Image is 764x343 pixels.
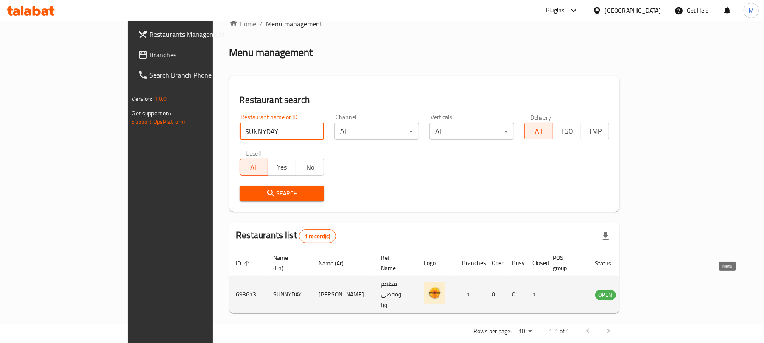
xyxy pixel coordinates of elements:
td: 0 [485,276,506,313]
span: Name (En) [274,253,302,273]
span: ID [236,258,252,268]
button: TGO [553,123,581,139]
div: Total records count [299,229,336,243]
a: Branches [131,45,255,65]
span: Name (Ar) [319,258,355,268]
span: Search Branch Phone [150,70,249,80]
span: 1 record(s) [299,232,336,240]
div: All [334,123,419,140]
a: Support.OpsPlatform [132,116,186,127]
p: Rows per page: [473,326,512,337]
span: 1.0.0 [154,93,167,104]
span: Search [246,188,318,199]
h2: Menu management [229,46,313,59]
img: SUNNYDAY [424,282,445,304]
span: Get support on: [132,108,171,119]
td: 1 [456,276,485,313]
li: / [260,19,263,29]
th: Busy [506,250,526,276]
span: TMP [585,125,606,137]
span: Yes [271,161,293,173]
span: All [528,125,549,137]
div: Export file [596,226,616,246]
td: مطعم ومقهى نويا [375,276,417,313]
td: SUNNYDAY [267,276,312,313]
span: POS group [553,253,578,273]
nav: breadcrumb [229,19,620,29]
span: Restaurants Management [150,29,249,39]
td: [PERSON_NAME] [312,276,375,313]
a: Restaurants Management [131,24,255,45]
th: Branches [456,250,485,276]
td: 1 [526,276,546,313]
label: Upsell [246,150,261,156]
div: [GEOGRAPHIC_DATA] [605,6,661,15]
span: OPEN [595,290,616,300]
button: All [524,123,553,139]
h2: Restaurants list [236,229,336,243]
th: Closed [526,250,546,276]
button: All [240,159,268,176]
span: Ref. Name [381,253,407,273]
div: Plugins [546,6,565,16]
span: TGO [557,125,578,137]
th: Open [485,250,506,276]
h2: Restaurant search [240,94,610,106]
button: Yes [268,159,296,176]
a: Search Branch Phone [131,65,255,85]
th: Logo [417,250,456,276]
p: 1-1 of 1 [549,326,569,337]
span: Branches [150,50,249,60]
span: Version: [132,93,153,104]
input: Search for restaurant name or ID.. [240,123,325,140]
td: 0 [506,276,526,313]
button: No [296,159,324,176]
span: Menu management [266,19,323,29]
table: enhanced table [229,250,662,313]
span: Status [595,258,623,268]
div: Rows per page: [515,325,535,338]
button: TMP [581,123,609,139]
span: No [299,161,321,173]
div: All [429,123,514,140]
span: M [749,6,754,15]
label: Delivery [530,114,551,120]
span: All [243,161,265,173]
button: Search [240,186,325,201]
